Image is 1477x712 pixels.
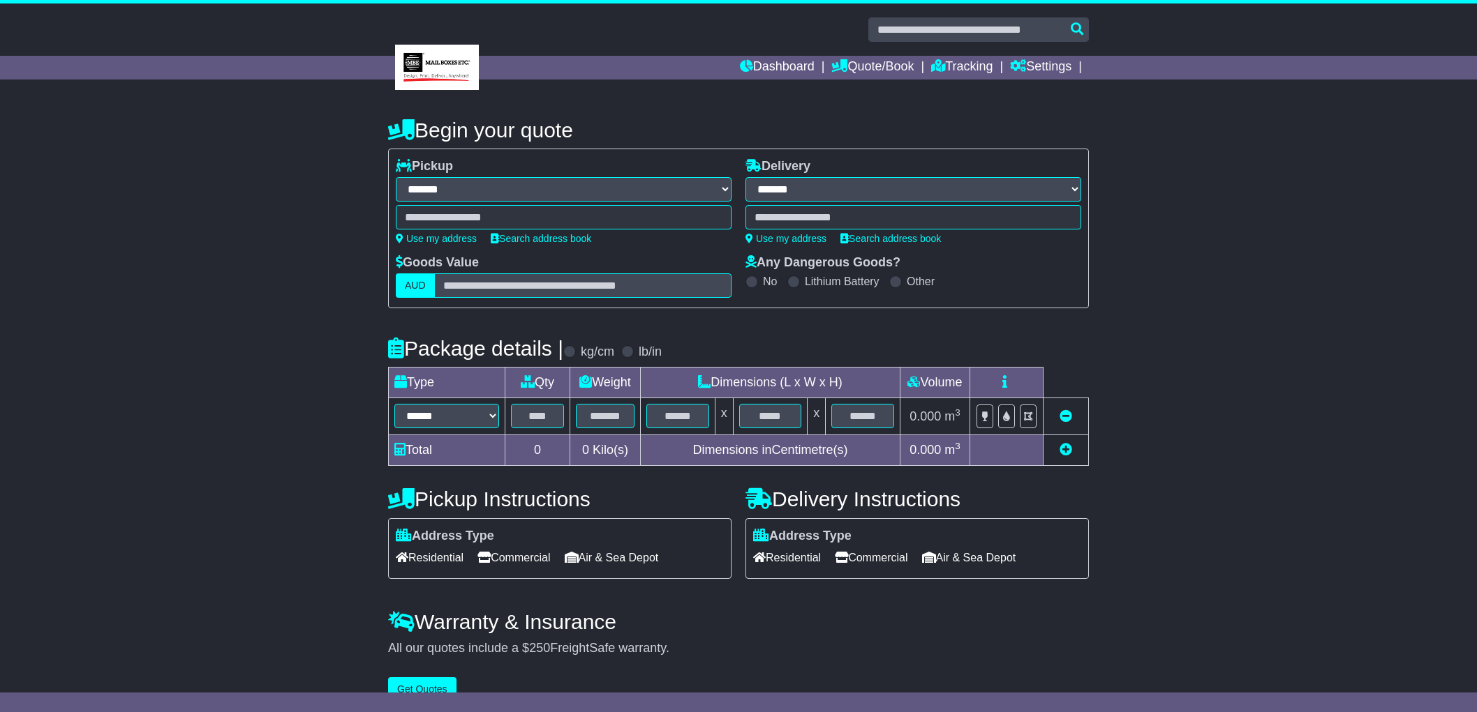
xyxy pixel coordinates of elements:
[805,275,879,288] label: Lithium Battery
[570,368,641,398] td: Weight
[581,344,614,360] label: kg/cm
[831,56,914,79] a: Quote/Book
[753,529,852,544] label: Address Type
[835,547,907,568] span: Commercial
[808,398,826,434] td: x
[745,487,1089,510] h4: Delivery Instructions
[1010,56,1071,79] a: Settings
[395,45,479,90] img: MBE Eight Mile Plains
[900,368,970,398] td: Volume
[396,273,435,298] label: AUD
[505,368,570,398] td: Qty
[639,344,662,360] label: lb/in
[389,368,505,398] td: Type
[396,159,453,174] label: Pickup
[396,529,494,544] label: Address Type
[1060,409,1072,423] a: Remove this item
[388,641,1089,656] div: All our quotes include a $ FreightSafe warranty.
[745,255,900,271] label: Any Dangerous Goods?
[907,275,935,288] label: Other
[388,677,457,702] button: Get Quotes
[1060,443,1072,457] a: Add new item
[944,409,960,423] span: m
[388,487,732,510] h4: Pickup Instructions
[715,398,733,434] td: x
[745,233,826,244] a: Use my address
[944,443,960,457] span: m
[922,547,1016,568] span: Air & Sea Depot
[640,368,900,398] td: Dimensions (L x W x H)
[396,255,479,271] label: Goods Value
[565,547,659,568] span: Air & Sea Depot
[570,434,641,465] td: Kilo(s)
[763,275,777,288] label: No
[840,233,941,244] a: Search address book
[396,233,477,244] a: Use my address
[740,56,815,79] a: Dashboard
[910,443,941,457] span: 0.000
[529,641,550,655] span: 250
[477,547,550,568] span: Commercial
[955,407,960,418] sup: 3
[753,547,821,568] span: Residential
[640,434,900,465] td: Dimensions in Centimetre(s)
[388,610,1089,633] h4: Warranty & Insurance
[491,233,591,244] a: Search address book
[582,443,589,457] span: 0
[910,409,941,423] span: 0.000
[505,434,570,465] td: 0
[745,159,810,174] label: Delivery
[955,441,960,451] sup: 3
[396,547,463,568] span: Residential
[389,434,505,465] td: Total
[931,56,993,79] a: Tracking
[388,337,563,360] h4: Package details |
[388,119,1089,142] h4: Begin your quote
